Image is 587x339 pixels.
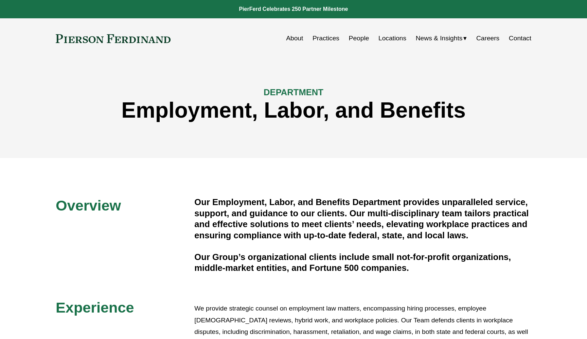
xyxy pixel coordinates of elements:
[56,299,134,316] span: Experience
[378,32,406,45] a: Locations
[416,32,467,45] a: folder dropdown
[313,32,339,45] a: Practices
[509,32,531,45] a: Contact
[416,33,463,44] span: News & Insights
[56,98,531,123] h1: Employment, Labor, and Benefits
[194,197,531,241] h4: Our Employment, Labor, and Benefits Department provides unparalleled service, support, and guidan...
[349,32,369,45] a: People
[264,87,323,97] span: DEPARTMENT
[56,197,121,214] span: Overview
[194,252,531,274] h4: Our Group’s organizational clients include small not-for-profit organizations, middle-market enti...
[286,32,303,45] a: About
[476,32,499,45] a: Careers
